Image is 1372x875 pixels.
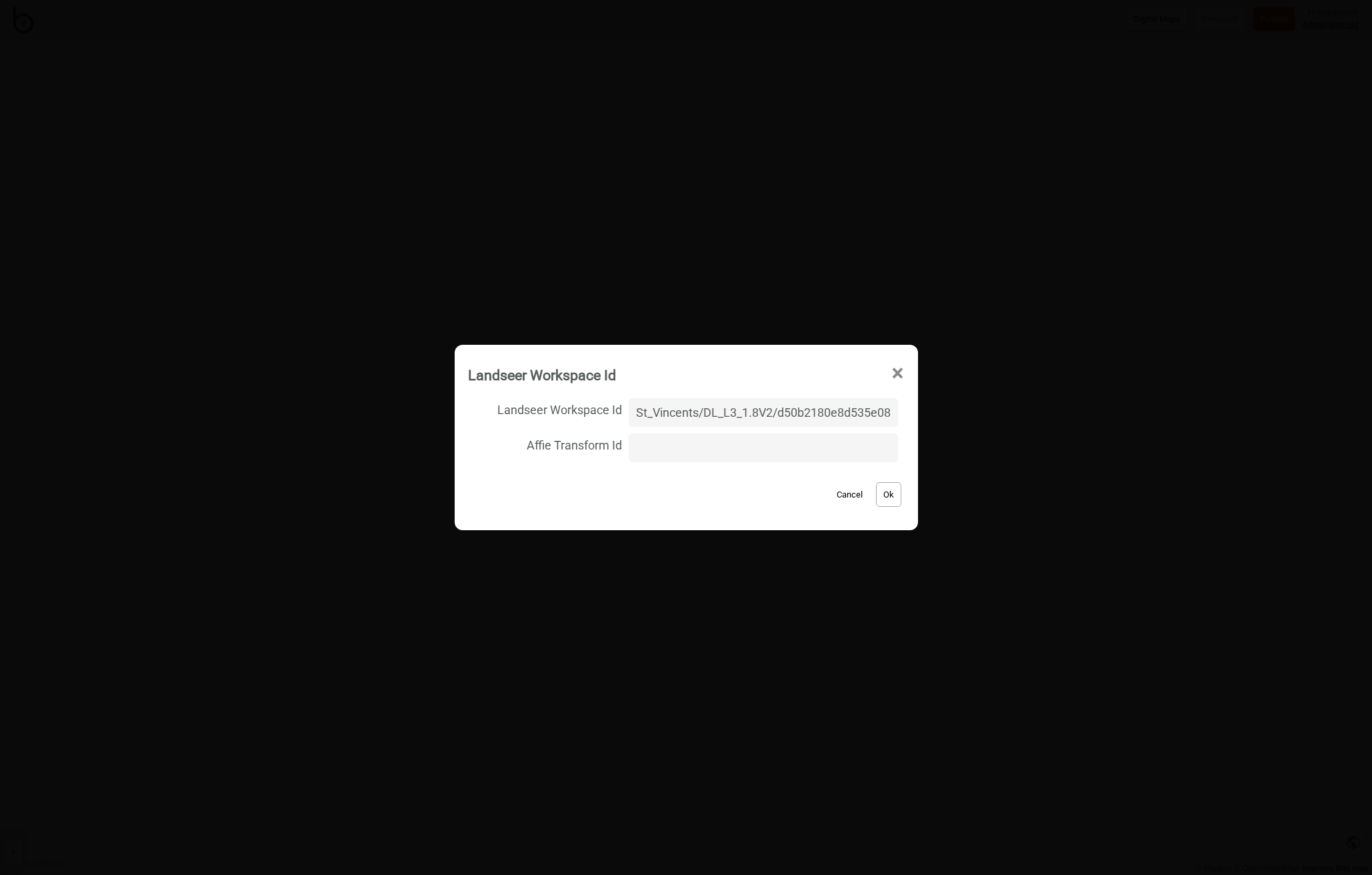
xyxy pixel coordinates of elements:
[468,361,616,389] div: Landseer Workspace Id
[629,398,897,427] input: Landseer Workspace Id
[891,351,905,395] span: ×
[830,482,869,507] button: Cancel
[629,433,897,462] input: Affie Transform Id
[876,482,901,507] button: Ok
[468,430,623,458] span: Affie Transform Id
[468,395,623,422] span: Landseer Workspace Id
